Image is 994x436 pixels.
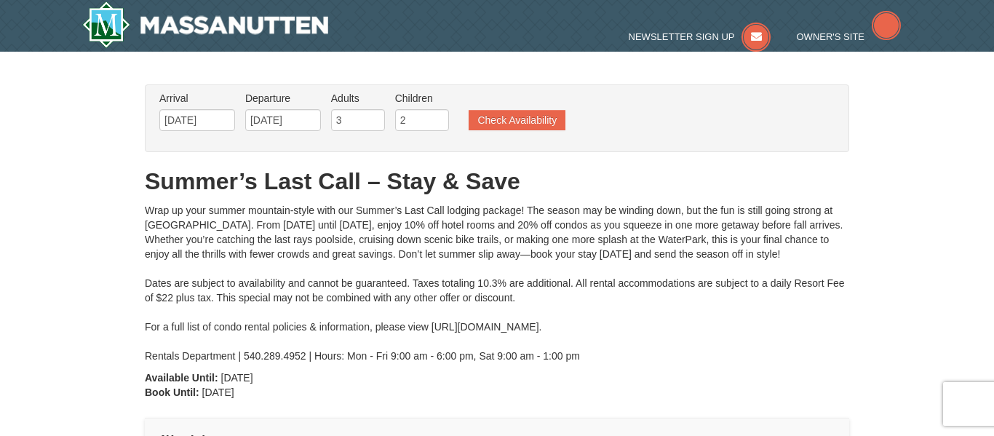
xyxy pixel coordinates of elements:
span: Newsletter Sign Up [629,31,735,42]
div: Wrap up your summer mountain-style with our Summer’s Last Call lodging package! The season may be... [145,203,849,363]
strong: Available Until: [145,372,218,384]
label: Departure [245,91,321,106]
label: Adults [331,91,385,106]
span: [DATE] [221,372,253,384]
span: [DATE] [202,387,234,398]
strong: Book Until: [145,387,199,398]
button: Check Availability [469,110,565,130]
a: Owner's Site [797,31,902,42]
a: Massanutten Resort [82,1,328,48]
label: Children [395,91,449,106]
img: Massanutten Resort Logo [82,1,328,48]
span: Owner's Site [797,31,865,42]
a: Newsletter Sign Up [629,31,771,42]
label: Arrival [159,91,235,106]
h1: Summer’s Last Call – Stay & Save [145,167,849,196]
